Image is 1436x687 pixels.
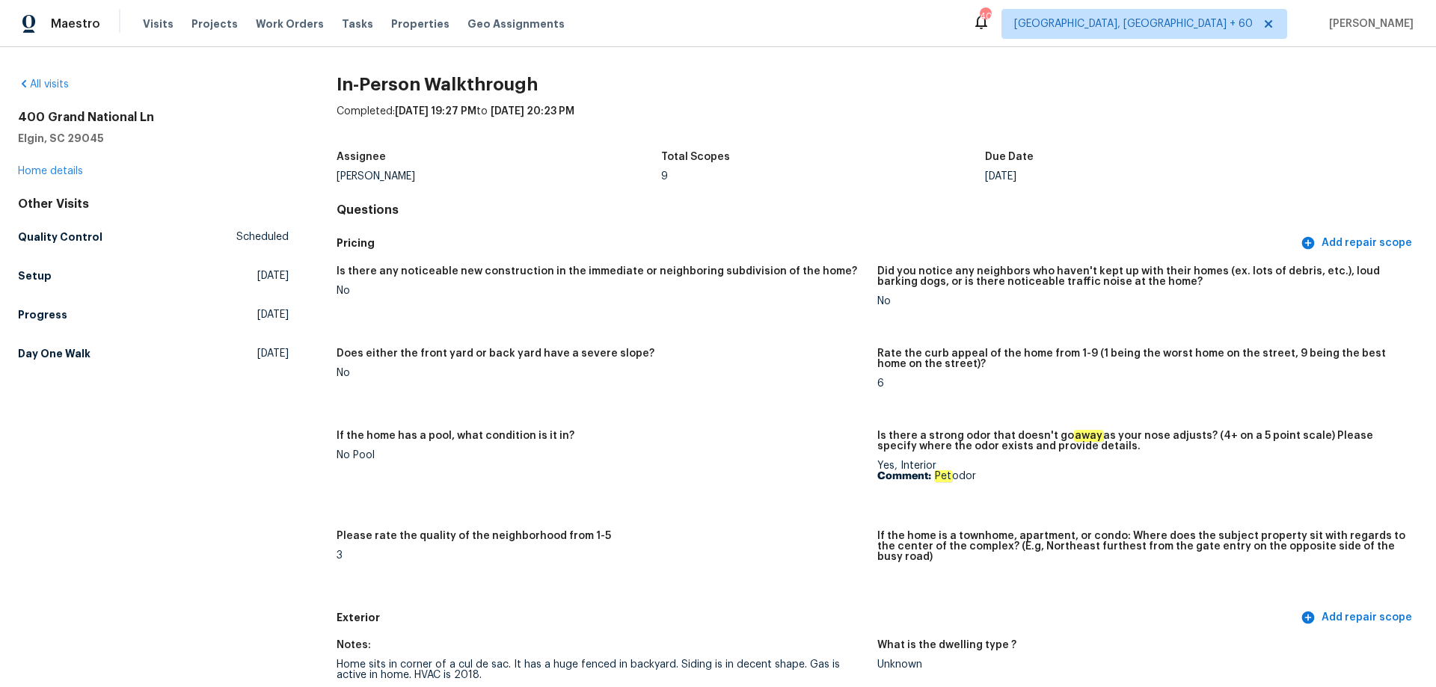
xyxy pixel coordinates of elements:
[18,224,289,250] a: Quality ControlScheduled
[1074,430,1103,442] em: away
[337,368,865,378] div: No
[18,301,289,328] a: Progress[DATE]
[877,659,1406,670] div: Unknown
[337,431,574,441] h5: If the home has a pool, what condition is it in?
[51,16,100,31] span: Maestro
[337,77,1418,92] h2: In-Person Walkthrough
[337,348,654,359] h5: Does either the front yard or back yard have a severe slope?
[1304,609,1412,627] span: Add repair scope
[337,235,1298,251] h5: Pricing
[337,286,865,296] div: No
[143,16,174,31] span: Visits
[934,470,952,482] em: Pet
[337,640,371,650] h5: Notes:
[877,471,931,481] b: Comment:
[877,296,1406,306] div: No
[18,131,289,146] h5: Elgin, SC 29045
[18,79,69,90] a: All visits
[395,106,476,117] span: [DATE] 19:27 PM
[980,9,990,24] div: 407
[985,152,1034,162] h5: Due Date
[877,460,1406,481] div: Yes, Interior
[18,340,289,367] a: Day One Walk[DATE]
[661,152,730,162] h5: Total Scopes
[491,106,574,117] span: [DATE] 20:23 PM
[18,166,83,176] a: Home details
[877,531,1406,562] h5: If the home is a townhome, apartment, or condo: Where does the subject property sit with regards ...
[661,171,986,182] div: 9
[877,640,1016,650] h5: What is the dwelling type ?
[337,659,865,680] div: Home sits in corner of a cul de sac. It has a huge fenced in backyard. Siding is in decent shape....
[18,229,102,244] h5: Quality Control
[877,266,1406,287] h5: Did you notice any neighbors who haven't kept up with their homes (ex. lots of debris, etc.), lou...
[337,171,661,182] div: [PERSON_NAME]
[1323,16,1414,31] span: [PERSON_NAME]
[18,262,289,289] a: Setup[DATE]
[337,610,1298,626] h5: Exterior
[18,110,289,125] h2: 400 Grand National Ln
[337,266,857,277] h5: Is there any noticeable new construction in the immediate or neighboring subdivision of the home?
[1298,604,1418,632] button: Add repair scope
[236,229,289,244] span: Scheduled
[337,531,611,541] h5: Please rate the quality of the neighborhood from 1-5
[877,378,1406,389] div: 6
[337,104,1418,143] div: Completed: to
[985,171,1310,182] div: [DATE]
[877,471,1406,481] p: odor
[256,16,324,31] span: Work Orders
[1298,229,1418,257] button: Add repair scope
[337,203,1418,218] h4: Questions
[18,268,52,283] h5: Setup
[18,307,67,322] h5: Progress
[391,16,449,31] span: Properties
[191,16,238,31] span: Projects
[337,450,865,460] div: No Pool
[337,550,865,561] div: 3
[337,152,386,162] h5: Assignee
[467,16,565,31] span: Geo Assignments
[877,348,1406,369] h5: Rate the curb appeal of the home from 1-9 (1 being the worst home on the street, 9 being the best...
[257,346,289,361] span: [DATE]
[18,346,90,361] h5: Day One Walk
[257,307,289,322] span: [DATE]
[342,19,373,29] span: Tasks
[1304,234,1412,253] span: Add repair scope
[18,197,289,212] div: Other Visits
[877,431,1406,452] h5: Is there a strong odor that doesn't go as your nose adjusts? (4+ on a 5 point scale) Please speci...
[257,268,289,283] span: [DATE]
[1014,16,1253,31] span: [GEOGRAPHIC_DATA], [GEOGRAPHIC_DATA] + 60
